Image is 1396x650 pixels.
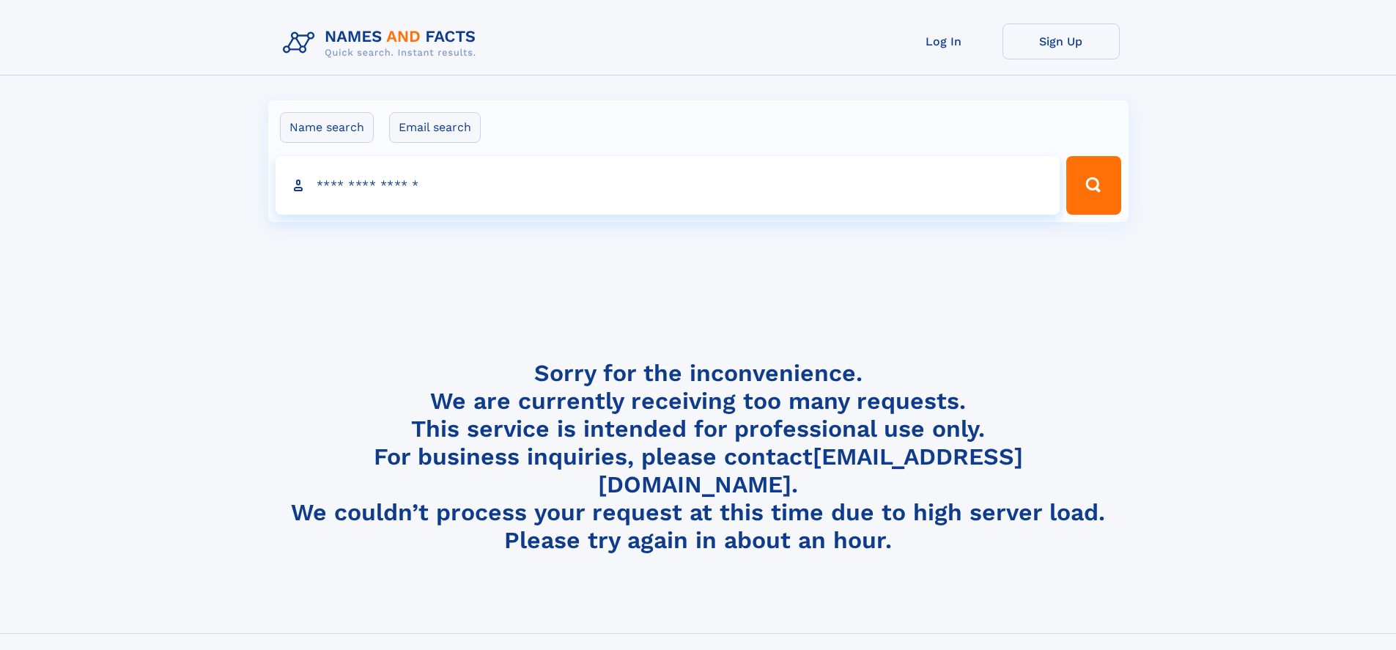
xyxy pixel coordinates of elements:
[1066,156,1120,215] button: Search Button
[280,112,374,143] label: Name search
[277,23,488,63] img: Logo Names and Facts
[598,443,1023,498] a: [EMAIL_ADDRESS][DOMAIN_NAME]
[276,156,1060,215] input: search input
[885,23,1002,59] a: Log In
[1002,23,1120,59] a: Sign Up
[389,112,481,143] label: Email search
[277,359,1120,555] h4: Sorry for the inconvenience. We are currently receiving too many requests. This service is intend...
